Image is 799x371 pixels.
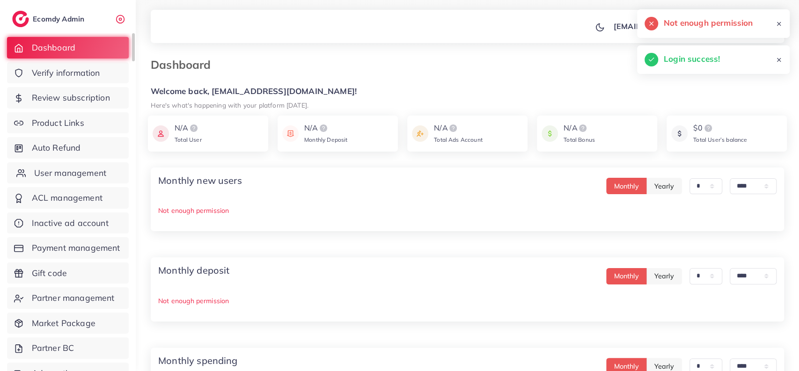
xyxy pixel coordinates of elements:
[32,142,81,154] span: Auto Refund
[664,17,753,29] h5: Not enough permission
[32,192,103,204] span: ACL management
[158,295,777,306] p: Not enough permission
[608,17,777,36] a: [EMAIL_ADDRESS][DOMAIN_NAME]avatar
[32,67,100,79] span: Verify information
[7,262,129,284] a: Gift code
[32,292,115,304] span: Partner management
[606,178,647,194] button: Monthly
[32,92,110,104] span: Review subscription
[703,123,714,134] img: logo
[32,117,84,129] span: Product Links
[542,123,558,145] img: icon payment
[693,123,747,134] div: $0
[7,212,129,234] a: Inactive ad account
[318,123,329,134] img: logo
[412,123,428,145] img: icon payment
[7,237,129,259] a: Payment management
[7,187,129,209] a: ACL management
[175,136,202,143] span: Total User
[577,123,588,134] img: logo
[7,87,129,109] a: Review subscription
[7,337,129,359] a: Partner BC
[646,268,682,284] button: Yearly
[7,137,129,159] a: Auto Refund
[646,178,682,194] button: Yearly
[32,317,95,329] span: Market Package
[32,42,75,54] span: Dashboard
[175,123,202,134] div: N/A
[151,58,218,72] h3: Dashboard
[34,167,106,179] span: User management
[33,15,87,23] h2: Ecomdy Admin
[7,287,129,309] a: Partner management
[7,37,129,58] a: Dashboard
[32,342,74,354] span: Partner BC
[12,11,87,27] a: logoEcomdy Admin
[158,265,229,276] h4: Monthly deposit
[606,268,647,284] button: Monthly
[564,123,595,134] div: N/A
[153,123,169,145] img: icon payment
[614,21,748,32] p: [EMAIL_ADDRESS][DOMAIN_NAME]
[7,162,129,184] a: User management
[158,205,777,216] p: Not enough permission
[434,123,483,134] div: N/A
[564,136,595,143] span: Total Bonus
[32,267,67,279] span: Gift code
[447,123,459,134] img: logo
[32,242,120,254] span: Payment management
[693,136,747,143] span: Total User’s balance
[282,123,299,145] img: icon payment
[12,11,29,27] img: logo
[7,62,129,84] a: Verify information
[7,313,129,334] a: Market Package
[151,101,308,109] small: Here's what's happening with your platform [DATE].
[434,136,483,143] span: Total Ads Account
[188,123,199,134] img: logo
[304,136,347,143] span: Monthly Deposit
[32,217,109,229] span: Inactive ad account
[304,123,347,134] div: N/A
[671,123,688,145] img: icon payment
[158,355,238,366] h4: Monthly spending
[151,87,784,96] h5: Welcome back, [EMAIL_ADDRESS][DOMAIN_NAME]!
[158,175,242,186] h4: Monthly new users
[7,112,129,134] a: Product Links
[664,53,720,65] h5: Login success!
